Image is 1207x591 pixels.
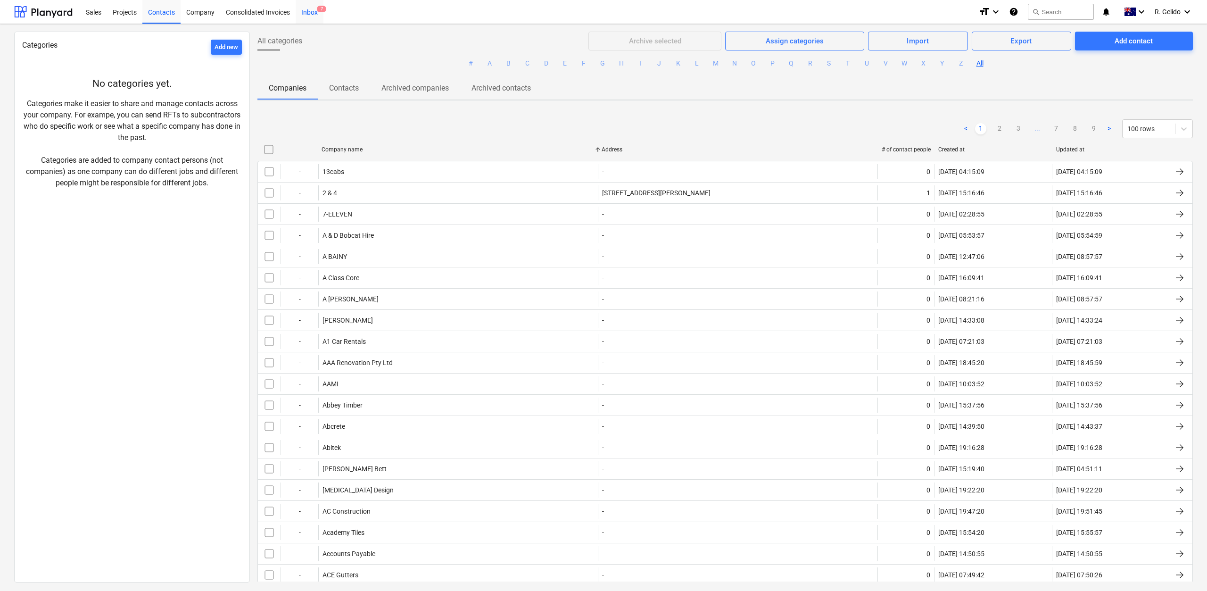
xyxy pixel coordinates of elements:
[503,58,514,69] button: B
[938,253,984,260] div: [DATE] 12:47:06
[635,58,646,69] button: I
[926,295,930,303] div: 0
[211,40,242,55] button: Add new
[938,571,984,579] div: [DATE] 07:49:42
[926,486,930,494] div: 0
[281,270,318,285] div: -
[955,58,967,69] button: Z
[926,274,930,282] div: 0
[269,83,306,94] p: Companies
[281,376,318,391] div: -
[938,295,984,303] div: [DATE] 08:21:16
[1032,123,1043,134] span: ...
[1009,6,1018,17] i: Knowledge base
[1069,123,1081,134] a: Page 8
[602,189,711,197] div: [STREET_ADDRESS][PERSON_NAME]
[1056,316,1102,324] div: [DATE] 14:33:24
[215,42,238,53] div: Add new
[1101,6,1111,17] i: notifications
[322,232,374,239] div: A & D Bobcat Hire
[602,295,604,303] div: -
[974,58,985,69] button: All
[1056,253,1102,260] div: [DATE] 08:57:57
[322,146,594,153] div: Company name
[322,274,359,282] div: A Class Core
[281,291,318,307] div: -
[602,508,604,515] div: -
[1056,423,1102,430] div: [DATE] 14:43:37
[484,58,495,69] button: A
[899,58,910,69] button: W
[938,380,984,388] div: [DATE] 10:03:52
[918,58,929,69] button: X
[602,168,604,175] div: -
[938,401,984,409] div: [DATE] 15:37:56
[322,359,393,366] div: AAA Renovation Pty Ltd
[1056,508,1102,515] div: [DATE] 19:51:45
[1056,380,1102,388] div: [DATE] 10:03:52
[926,253,930,260] div: 0
[322,168,344,175] div: 13cabs
[861,58,872,69] button: U
[926,232,930,239] div: 0
[602,486,604,494] div: -
[602,146,874,153] div: Address
[1056,274,1102,282] div: [DATE] 16:09:41
[602,380,604,388] div: -
[281,228,318,243] div: -
[926,359,930,366] div: 0
[979,6,990,17] i: format_size
[317,6,326,12] span: 7
[22,41,58,50] span: Categories
[322,486,394,494] div: [MEDICAL_DATA] Design
[521,58,533,69] button: C
[868,32,968,50] button: Import
[322,508,371,515] div: AC Construction
[1010,35,1032,47] div: Export
[1056,529,1102,536] div: [DATE] 15:55:57
[938,423,984,430] div: [DATE] 14:39:50
[691,58,703,69] button: L
[926,401,930,409] div: 0
[926,189,930,197] div: 1
[281,546,318,561] div: -
[381,83,449,94] p: Archived companies
[938,465,984,473] div: [DATE] 15:19:40
[1056,189,1102,197] div: [DATE] 15:16:46
[322,423,345,430] div: Abcrete
[938,146,1049,153] div: Created at
[602,359,604,366] div: -
[938,444,984,451] div: [DATE] 19:16:28
[602,253,604,260] div: -
[1056,465,1102,473] div: [DATE] 04:51:11
[1056,295,1102,303] div: [DATE] 08:57:57
[926,529,930,536] div: 0
[559,58,570,69] button: E
[882,146,931,153] div: # of contact people
[1050,123,1062,134] a: Page 7
[602,550,604,558] div: -
[322,380,339,388] div: AAMI
[322,444,341,451] div: Abitek
[972,32,1071,50] button: Export
[729,58,740,69] button: N
[926,210,930,218] div: 0
[1056,146,1166,153] div: Updated at
[281,567,318,583] div: -
[322,401,363,409] div: Abbey Timber
[616,58,627,69] button: H
[281,398,318,413] div: -
[785,58,797,69] button: Q
[1056,401,1102,409] div: [DATE] 15:37:56
[938,316,984,324] div: [DATE] 14:33:08
[322,210,352,218] div: 7-ELEVEN
[1136,6,1147,17] i: keyboard_arrow_down
[1088,123,1100,134] a: Page 9
[281,313,318,328] div: -
[1182,6,1193,17] i: keyboard_arrow_down
[990,6,1001,17] i: keyboard_arrow_down
[938,338,984,345] div: [DATE] 07:21:03
[578,58,589,69] button: F
[602,210,604,218] div: -
[322,316,373,324] div: [PERSON_NAME]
